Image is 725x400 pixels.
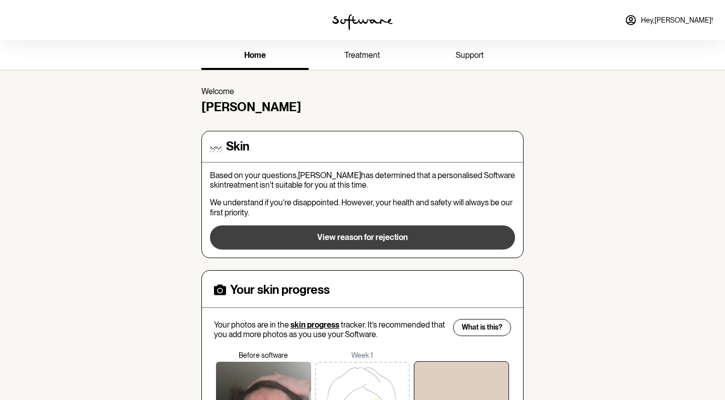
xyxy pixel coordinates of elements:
h4: Your skin progress [230,283,330,297]
h4: Skin [226,139,249,154]
span: Hey, [PERSON_NAME] ! [641,16,713,25]
p: Week 1 [313,351,412,360]
button: What is this? [453,319,511,336]
p: We understand if you're disappointed. However, your health and safety will always be our first pr... [210,198,515,217]
a: support [416,42,524,70]
span: home [244,50,266,60]
p: Based on your questions, [PERSON_NAME] has determined that a personalised Software skin treatment... [210,171,515,190]
span: View reason for rejection [317,232,408,242]
a: Hey,[PERSON_NAME]! [619,8,719,32]
p: Your photos are in the tracker. It’s recommended that you add more photos as you use your Software. [214,320,447,339]
span: skin progress [291,320,339,330]
span: support [456,50,484,60]
a: home [201,42,309,70]
p: Welcome [201,87,524,96]
button: View reason for rejection [210,225,515,250]
p: Before software [214,351,313,360]
span: treatment [344,50,380,60]
img: software logo [332,14,393,30]
h4: [PERSON_NAME] [201,100,524,115]
span: What is this? [462,323,502,332]
a: treatment [309,42,416,70]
